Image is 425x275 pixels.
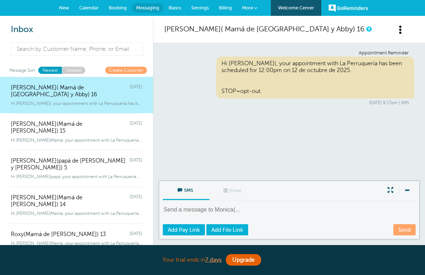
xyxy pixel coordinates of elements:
span: [PERSON_NAME](Mamá de [PERSON_NAME]) 15 [11,121,130,134]
span: Message Sort: [9,67,36,74]
a: This is a history of all communications between GoReminders and your customer. [366,27,371,31]
span: Add File Link [211,227,243,233]
span: Hi [PERSON_NAME](papá, your appointment with La Perruquería has been scheduled for [11,174,142,179]
span: New [59,5,69,10]
span: [PERSON_NAME](papá de [PERSON_NAME] y [PERSON_NAME]) 5 [11,158,130,171]
span: [DATE] [130,231,142,238]
div: Your trial ends in . [50,252,375,268]
span: Roxy(Mamá de [PERSON_NAME]) 13 [11,231,106,238]
span: Hi [PERSON_NAME](Mamá, your appointment with La Perruquería has been scheduled f [11,211,142,216]
a: Send [393,224,416,235]
span: Settings [191,5,209,10]
a: Newest [38,67,62,74]
div: Appointment Reminder [170,50,409,56]
a: [PERSON_NAME]( Mamá de [GEOGRAPHIC_DATA] y Abby) 16 [164,25,364,33]
span: Blasts [169,5,181,10]
a: Create Customer [105,67,147,74]
span: Booking [109,5,127,10]
a: Unread [62,67,85,74]
span: Billing [219,5,232,10]
span: [PERSON_NAME](Mamá de [PERSON_NAME]) 14 [11,194,130,208]
span: More [242,5,253,10]
span: SMS [168,181,204,198]
span: [DATE] [130,194,142,208]
div: Hi [PERSON_NAME](, your appointment with La Perruquería has been scheduled for 12:00pm on 12 de o... [216,57,415,98]
a: Add File Link [206,224,248,235]
a: Add Pay Link [163,224,205,235]
span: Calendar [79,5,99,10]
a: 7 days [205,257,222,263]
h2: Inbox [11,25,142,35]
a: Upgrade [226,254,261,266]
span: Messaging [136,5,159,10]
span: Hi [PERSON_NAME](, your appointment with La Perruquería has been scheduled for 12: [11,101,142,106]
span: [DATE] [130,158,142,171]
input: Search by Customer Name, Phone, or Email [11,42,143,56]
span: Email [215,181,251,199]
div: [DATE] 9:17pm | SMS [170,100,409,105]
span: Hi [PERSON_NAME](Mamá, your appointment with La Perruquería has been scheduled for [11,138,142,143]
a: Messaging [132,3,164,13]
span: Add Pay Link [168,227,200,233]
label: This customer does not have an email address. [210,181,256,200]
span: [DATE] [130,84,142,98]
span: [PERSON_NAME]( Mamá de [GEOGRAPHIC_DATA] y Abby) 16 [11,84,130,98]
span: [DATE] [130,121,142,134]
span: Hi [PERSON_NAME](Mamá, your appointment with La Perruquería has been scheduled for 4 [11,241,142,246]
